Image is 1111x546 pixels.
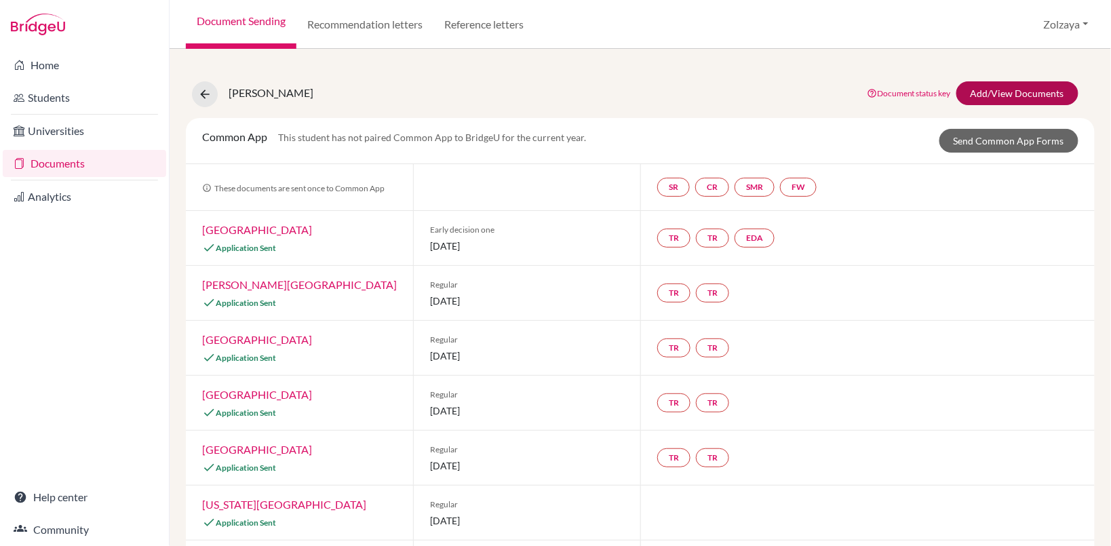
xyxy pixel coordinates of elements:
a: Universities [3,117,166,144]
img: Bridge-U [11,14,65,35]
span: Regular [430,444,624,456]
a: Add/View Documents [956,81,1078,105]
a: TR [696,229,729,248]
a: Document status key [867,88,951,98]
a: TR [657,229,690,248]
a: Help center [3,484,166,511]
span: Application Sent [216,243,276,253]
a: [GEOGRAPHIC_DATA] [202,443,312,456]
a: [GEOGRAPHIC_DATA] [202,223,312,236]
span: Common App [202,130,267,143]
a: TR [696,393,729,412]
a: [GEOGRAPHIC_DATA] [202,388,312,401]
a: SR [657,178,690,197]
a: [GEOGRAPHIC_DATA] [202,333,312,346]
a: TR [696,338,729,357]
a: FW [780,178,817,197]
a: [PERSON_NAME][GEOGRAPHIC_DATA] [202,278,397,291]
a: Students [3,84,166,111]
a: Documents [3,150,166,177]
a: TR [657,393,690,412]
span: Application Sent [216,463,276,473]
a: CR [695,178,729,197]
button: Zolzaya [1038,12,1095,37]
a: Send Common App Forms [939,129,1078,153]
span: Regular [430,279,624,291]
span: [DATE] [430,459,624,473]
a: TR [696,284,729,303]
span: Application Sent [216,408,276,418]
span: [PERSON_NAME] [229,86,313,99]
a: EDA [735,229,775,248]
a: TR [657,338,690,357]
span: Application Sent [216,298,276,308]
a: Analytics [3,183,166,210]
span: Application Sent [216,518,276,528]
a: Home [3,52,166,79]
span: Regular [430,334,624,346]
span: [DATE] [430,513,624,528]
span: [DATE] [430,294,624,308]
span: This student has not paired Common App to BridgeU for the current year. [278,132,586,143]
a: Community [3,516,166,543]
span: Regular [430,499,624,511]
a: TR [657,448,690,467]
a: TR [657,284,690,303]
span: Application Sent [216,353,276,363]
span: [DATE] [430,404,624,418]
span: Early decision one [430,224,624,236]
a: [US_STATE][GEOGRAPHIC_DATA] [202,498,366,511]
span: [DATE] [430,239,624,253]
a: SMR [735,178,775,197]
span: These documents are sent once to Common App [202,183,385,193]
span: Regular [430,389,624,401]
a: TR [696,448,729,467]
span: [DATE] [430,349,624,363]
